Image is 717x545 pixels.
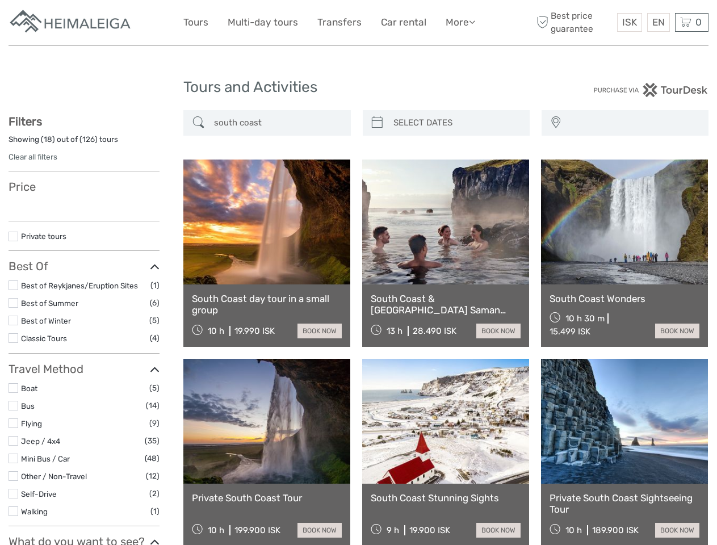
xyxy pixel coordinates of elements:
a: Best of Winter [21,316,71,325]
a: Transfers [317,14,362,31]
span: (5) [149,314,160,327]
a: Clear all filters [9,152,57,161]
div: 19.990 ISK [234,326,275,336]
span: (1) [150,279,160,292]
span: (1) [150,505,160,518]
span: 10 h [208,326,224,336]
a: Best of Summer [21,299,78,308]
span: 10 h 30 m [565,313,605,324]
a: book now [476,324,521,338]
span: (5) [149,381,160,395]
a: Walking [21,507,48,516]
span: 13 h [387,326,402,336]
a: Bus [21,401,35,410]
span: (35) [145,434,160,447]
div: 28.490 ISK [413,326,456,336]
a: Classic Tours [21,334,67,343]
a: book now [297,324,342,338]
div: 199.900 ISK [234,525,280,535]
div: 15.499 ISK [550,326,590,337]
img: Apartments in Reykjavik [9,9,133,36]
a: Self-Drive [21,489,57,498]
a: Other / Non-Travel [21,472,87,481]
span: ISK [622,16,637,28]
h1: Tours and Activities [183,78,534,97]
span: (4) [150,332,160,345]
input: SELECT DATES [389,113,524,133]
a: Mini Bus / Car [21,454,70,463]
a: Car rental [381,14,426,31]
a: book now [297,523,342,538]
a: book now [655,523,699,538]
span: 10 h [208,525,224,535]
div: Showing ( ) out of ( ) tours [9,134,160,152]
a: Private South Coast Sightseeing Tour [550,492,699,515]
a: More [446,14,475,31]
span: (9) [149,417,160,430]
div: 19.900 ISK [409,525,450,535]
img: PurchaseViaTourDesk.png [593,83,708,97]
a: Multi-day tours [228,14,298,31]
span: 9 h [387,525,399,535]
a: Best of Reykjanes/Eruption Sites [21,281,138,290]
a: South Coast & [GEOGRAPHIC_DATA] Saman Pass Tour [371,293,521,316]
a: Private tours [21,232,66,241]
h3: Best Of [9,259,160,273]
span: (14) [146,399,160,412]
a: Tours [183,14,208,31]
label: 18 [44,134,52,145]
div: EN [647,13,670,32]
a: Flying [21,419,42,428]
span: 10 h [565,525,582,535]
label: 126 [82,134,95,145]
a: South Coast Stunning Sights [371,492,521,504]
a: Private South Coast Tour [192,492,342,504]
input: SEARCH [209,113,345,133]
a: South Coast Wonders [550,293,699,304]
a: South Coast day tour in a small group [192,293,342,316]
span: (12) [146,469,160,483]
strong: Filters [9,115,42,128]
span: (2) [149,487,160,500]
h3: Travel Method [9,362,160,376]
div: 189.900 ISK [592,525,639,535]
a: Boat [21,384,37,393]
span: Best price guarantee [534,10,614,35]
h3: Price [9,180,160,194]
a: book now [476,523,521,538]
span: (6) [150,296,160,309]
span: (48) [145,452,160,465]
a: Jeep / 4x4 [21,437,60,446]
span: 0 [694,16,703,28]
a: book now [655,324,699,338]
